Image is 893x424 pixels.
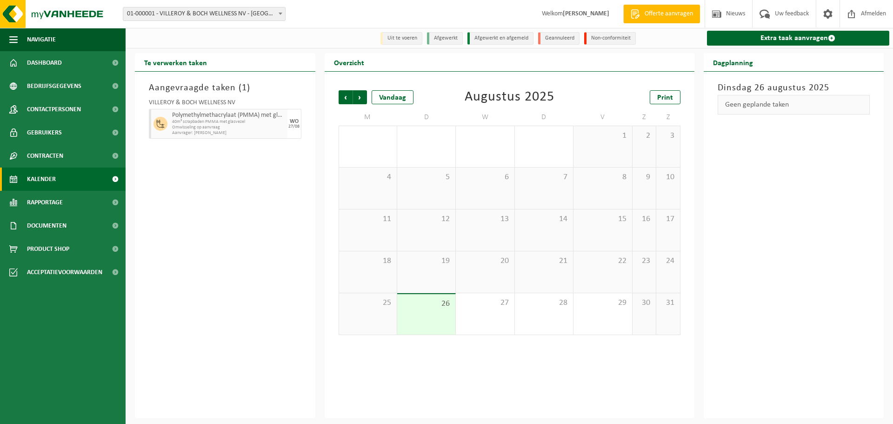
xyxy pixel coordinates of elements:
[578,214,627,224] span: 15
[623,5,700,23] a: Offerte aanvragen
[460,256,509,266] span: 20
[172,125,285,130] span: Omwisseling op aanvraag
[578,131,627,141] span: 1
[633,109,656,126] td: Z
[402,172,451,182] span: 5
[573,109,632,126] td: V
[288,124,300,129] div: 27/08
[642,9,695,19] span: Offerte aanvragen
[465,90,554,104] div: Augustus 2025
[344,172,392,182] span: 4
[661,214,675,224] span: 17
[135,53,216,71] h2: Te verwerken taken
[456,109,514,126] td: W
[353,90,367,104] span: Volgende
[123,7,286,21] span: 01-000001 - VILLEROY & BOCH WELLNESS NV - ROESELARE
[339,109,397,126] td: M
[149,81,301,95] h3: Aangevraagde taken ( )
[718,95,870,114] div: Geen geplande taken
[27,168,56,191] span: Kalender
[661,131,675,141] span: 3
[460,214,509,224] span: 13
[290,119,299,124] div: WO
[584,32,636,45] li: Non-conformiteit
[520,298,568,308] span: 28
[27,121,62,144] span: Gebruikers
[27,28,56,51] span: Navigatie
[718,81,870,95] h3: Dinsdag 26 augustus 2025
[520,172,568,182] span: 7
[27,237,69,261] span: Product Shop
[27,144,63,168] span: Contracten
[172,130,285,136] span: Aanvrager: [PERSON_NAME]
[27,261,102,284] span: Acceptatievoorwaarden
[467,32,533,45] li: Afgewerkt en afgemeld
[637,256,651,266] span: 23
[344,214,392,224] span: 11
[27,191,63,214] span: Rapportage
[578,172,627,182] span: 8
[661,172,675,182] span: 10
[27,51,62,74] span: Dashboard
[172,112,285,119] span: Polymethylmethacrylaat (PMMA) met glasvezel
[656,109,680,126] td: Z
[27,74,81,98] span: Bedrijfsgegevens
[123,7,285,20] span: 01-000001 - VILLEROY & BOCH WELLNESS NV - ROESELARE
[637,172,651,182] span: 9
[27,214,67,237] span: Documenten
[578,256,627,266] span: 22
[339,90,353,104] span: Vorige
[515,109,573,126] td: D
[704,53,762,71] h2: Dagplanning
[402,256,451,266] span: 19
[149,100,301,109] div: VILLEROY & BOCH WELLNESS NV
[637,131,651,141] span: 2
[520,256,568,266] span: 21
[538,32,580,45] li: Geannuleerd
[172,119,285,125] span: 40m³ scrapbaden PMMA met glasvezel
[380,32,422,45] li: Uit te voeren
[578,298,627,308] span: 29
[344,298,392,308] span: 25
[397,109,456,126] td: D
[402,214,451,224] span: 12
[27,98,81,121] span: Contactpersonen
[661,298,675,308] span: 31
[563,10,609,17] strong: [PERSON_NAME]
[657,94,673,101] span: Print
[650,90,680,104] a: Print
[402,299,451,309] span: 26
[427,32,463,45] li: Afgewerkt
[460,172,509,182] span: 6
[637,214,651,224] span: 16
[460,298,509,308] span: 27
[707,31,890,46] a: Extra taak aanvragen
[661,256,675,266] span: 24
[637,298,651,308] span: 30
[372,90,413,104] div: Vandaag
[325,53,373,71] h2: Overzicht
[242,83,247,93] span: 1
[520,214,568,224] span: 14
[344,256,392,266] span: 18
